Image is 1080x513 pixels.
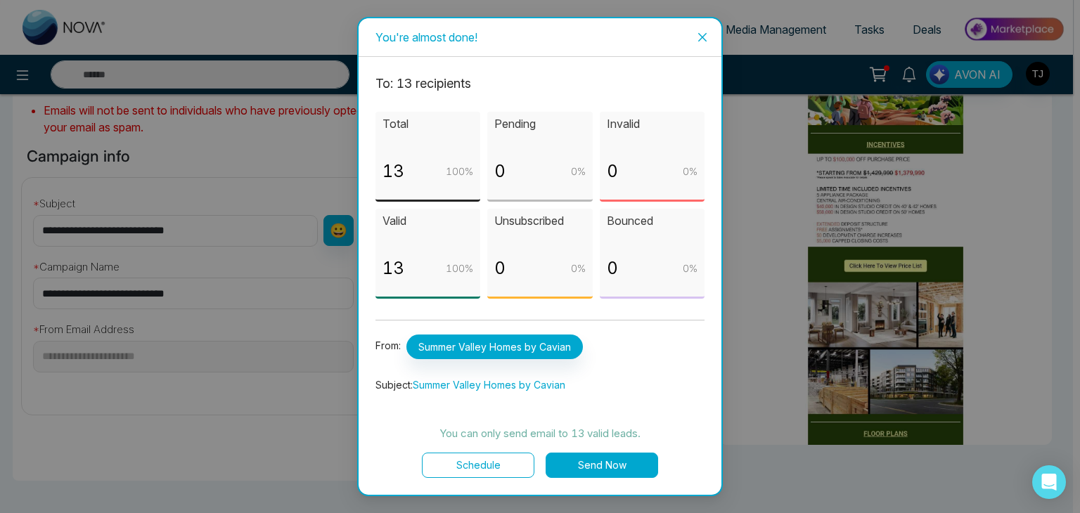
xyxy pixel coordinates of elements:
[413,379,565,391] span: Summer Valley Homes by Cavian
[607,255,618,282] p: 0
[382,255,404,282] p: 13
[406,335,583,359] span: Summer Valley Homes by Cavian
[494,115,585,133] p: Pending
[446,261,473,276] p: 100 %
[375,425,705,442] p: You can only send email to 13 valid leads.
[1032,465,1066,499] div: Open Intercom Messenger
[375,377,705,393] p: Subject:
[375,335,705,359] p: From:
[607,115,697,133] p: Invalid
[382,158,404,185] p: 13
[607,212,697,230] p: Bounced
[683,261,697,276] p: 0 %
[546,453,658,478] button: Send Now
[494,255,506,282] p: 0
[571,164,586,179] p: 0 %
[494,158,506,185] p: 0
[697,32,708,43] span: close
[375,30,705,45] div: You're almost done!
[382,115,473,133] p: Total
[422,453,534,478] button: Schedule
[375,74,705,93] p: To: 13 recipient s
[382,212,473,230] p: Valid
[607,158,618,185] p: 0
[683,18,721,56] button: Close
[494,212,585,230] p: Unsubscribed
[446,164,473,179] p: 100 %
[571,261,586,276] p: 0 %
[683,164,697,179] p: 0 %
